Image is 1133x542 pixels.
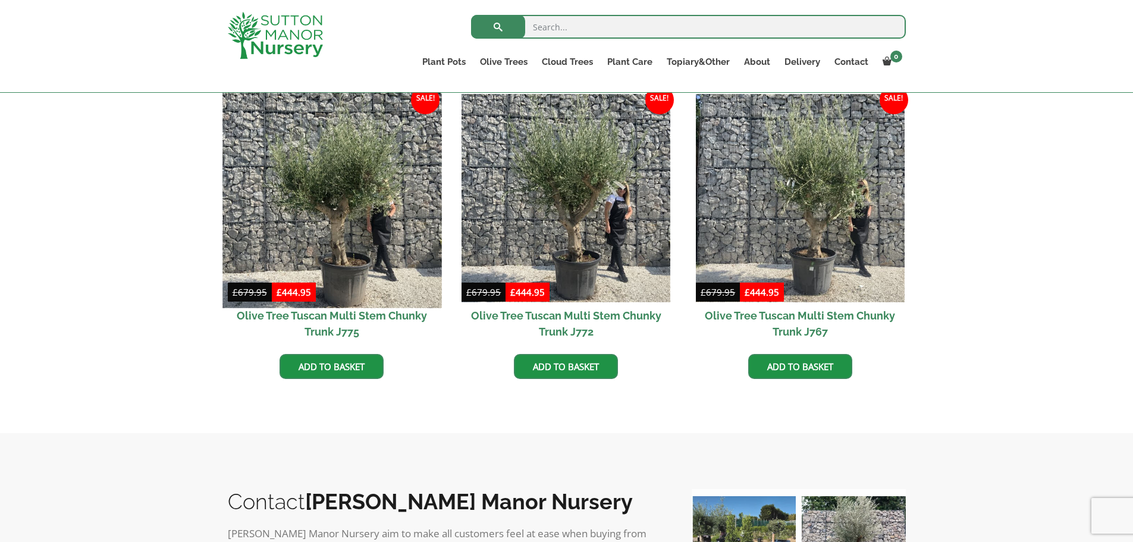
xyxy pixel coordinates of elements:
span: £ [277,286,282,298]
bdi: 444.95 [745,286,779,298]
a: Add to basket: “Olive Tree Tuscan Multi Stem Chunky Trunk J767” [748,354,852,379]
bdi: 444.95 [510,286,545,298]
img: logo [228,12,323,59]
img: Olive Tree Tuscan Multi Stem Chunky Trunk J767 [696,94,905,303]
a: Plant Pots [415,54,473,70]
a: Sale! Olive Tree Tuscan Multi Stem Chunky Trunk J772 [462,94,670,346]
span: £ [701,286,706,298]
a: Contact [827,54,875,70]
span: Sale! [880,86,908,114]
span: £ [466,286,472,298]
bdi: 679.95 [233,286,267,298]
a: 0 [875,54,906,70]
span: Sale! [645,86,674,114]
span: 0 [890,51,902,62]
img: Olive Tree Tuscan Multi Stem Chunky Trunk J772 [462,94,670,303]
a: Plant Care [600,54,660,70]
bdi: 679.95 [466,286,501,298]
a: Cloud Trees [535,54,600,70]
h2: Olive Tree Tuscan Multi Stem Chunky Trunk J767 [696,302,905,345]
span: Sale! [411,86,440,114]
h2: Olive Tree Tuscan Multi Stem Chunky Trunk J775 [228,302,437,345]
span: £ [233,286,238,298]
a: Add to basket: “Olive Tree Tuscan Multi Stem Chunky Trunk J772” [514,354,618,379]
b: [PERSON_NAME] Manor Nursery [305,489,633,514]
img: Olive Tree Tuscan Multi Stem Chunky Trunk J775 [222,89,441,308]
bdi: 679.95 [701,286,735,298]
input: Search... [471,15,906,39]
h2: Olive Tree Tuscan Multi Stem Chunky Trunk J772 [462,302,670,345]
h2: Contact [228,489,668,514]
bdi: 444.95 [277,286,311,298]
a: Sale! Olive Tree Tuscan Multi Stem Chunky Trunk J767 [696,94,905,346]
a: About [737,54,777,70]
a: Topiary&Other [660,54,737,70]
a: Sale! Olive Tree Tuscan Multi Stem Chunky Trunk J775 [228,94,437,346]
span: £ [510,286,516,298]
a: Add to basket: “Olive Tree Tuscan Multi Stem Chunky Trunk J775” [280,354,384,379]
a: Olive Trees [473,54,535,70]
a: Delivery [777,54,827,70]
span: £ [745,286,750,298]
